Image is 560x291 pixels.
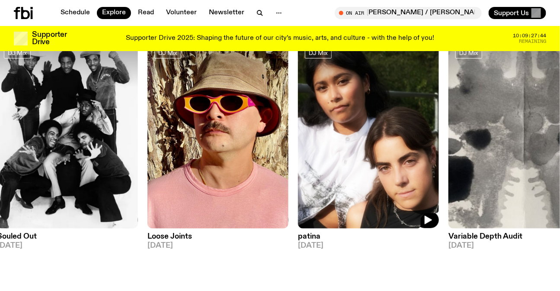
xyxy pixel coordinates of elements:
a: Schedule [55,7,95,19]
a: patina[DATE] [298,229,439,249]
a: DJ Mix [455,47,482,58]
a: Loose Joints[DATE] [147,229,288,249]
a: DJ Mix [154,47,181,58]
span: Remaining [519,39,546,44]
h3: patina [298,233,439,240]
span: DJ Mix [8,49,27,56]
a: Volunteer [161,7,202,19]
span: 10:09:27:44 [513,33,546,38]
a: Newsletter [204,7,250,19]
img: Tyson stands in front of a paperbark tree wearing orange sunglasses, a suede bucket hat and a pin... [147,40,288,229]
span: DJ Mix [158,49,177,56]
a: DJ Mix [4,47,31,58]
span: Support Us [494,9,529,17]
span: DJ Mix [309,49,328,56]
span: [DATE] [147,242,288,249]
span: DJ Mix [459,49,478,56]
a: Explore [97,7,131,19]
a: Read [133,7,159,19]
span: [DATE] [298,242,439,249]
h3: Supporter Drive [32,31,67,46]
button: On AirLunch with [PERSON_NAME] / [PERSON_NAME] for [MEDICAL_DATA] Interview [335,7,482,19]
p: Supporter Drive 2025: Shaping the future of our city’s music, arts, and culture - with the help o... [126,35,434,42]
button: Support Us [489,7,546,19]
h3: Loose Joints [147,233,288,240]
a: DJ Mix [305,47,332,58]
